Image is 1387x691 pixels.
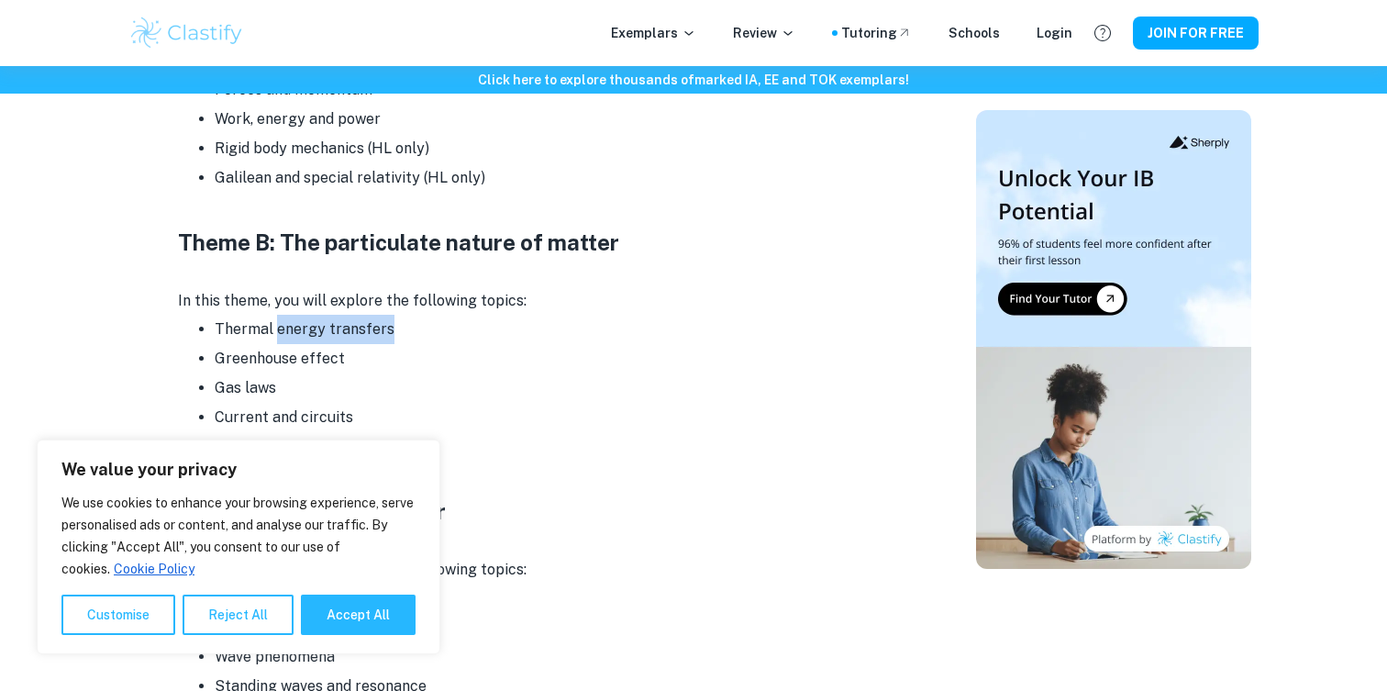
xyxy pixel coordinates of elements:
div: We value your privacy [37,440,440,654]
h6: Click here to explore thousands of marked IA, EE and TOK exemplars ! [4,70,1383,90]
p: We use cookies to enhance your browsing experience, serve personalised ads or content, and analys... [61,492,416,580]
h3: Theme C: Wave behaviour [178,495,912,528]
li: Wave model [215,613,912,642]
li: Gas laws [215,373,912,403]
li: Thermodynamics (HL only) [215,432,912,462]
button: Help and Feedback [1087,17,1118,49]
p: Exemplars [611,23,696,43]
li: Greenhouse effect [215,344,912,373]
li: Thermal energy transfers [215,315,912,344]
li: Work, energy and power [215,105,912,134]
button: Customise [61,595,175,635]
a: Tutoring [841,23,912,43]
h3: Theme B: The particulate nature of matter [178,226,912,259]
a: Schools [949,23,1000,43]
button: JOIN FOR FREE [1133,17,1259,50]
img: Clastify logo [128,15,245,51]
li: Galilean and special relativity (HL only) [215,163,912,193]
p: In this theme, you will explore the following topics: [178,556,912,584]
li: Simple harmonic motion [215,584,912,613]
li: Wave phenomena [215,642,912,672]
p: In this theme, you will explore the following topics: [178,287,912,315]
p: Review [733,23,795,43]
a: Cookie Policy [113,561,195,577]
p: We value your privacy [61,459,416,481]
li: Rigid body mechanics (HL only) [215,134,912,163]
a: Login [1037,23,1072,43]
button: Accept All [301,595,416,635]
li: Current and circuits [215,403,912,432]
img: Thumbnail [976,110,1251,569]
button: Reject All [183,595,294,635]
